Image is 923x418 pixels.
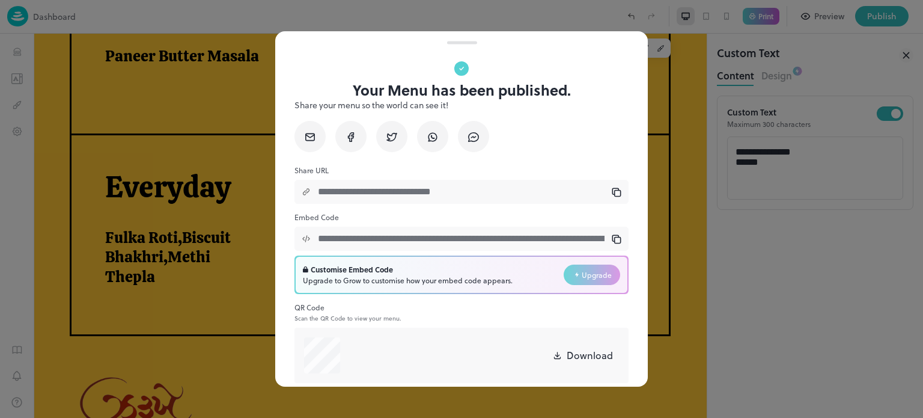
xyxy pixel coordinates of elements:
div: Customise Embed Code [303,264,513,275]
button: Edit [604,7,620,22]
p: Download [567,348,613,363]
div: Upgrade to Grow to customise how your embed code appears. [303,275,513,286]
p: QR Code [294,301,629,313]
p: Everyday [72,135,608,172]
button: Design [620,7,635,22]
p: Scan the QR Code to view your menu. [294,315,629,322]
span: Papad, Chaas, Salad, Achar, Chutney [439,194,593,233]
span: [PERSON_NAME] [ [PERSON_NAME] ] [347,13,594,52]
p: Embed Code [294,211,629,223]
img: 17176603790935aougypbbjw.PNG%3Ft%3D1717660372586 [36,331,172,411]
span: Steam Rice ,Gujarati Dal-Kadhi ,Khichdi [255,194,410,233]
p: Your Menu has been published. [353,82,571,99]
p: Share URL [294,164,629,176]
p: Share your menu so the world can see it! [294,99,629,111]
span: Paneer Butter Masala [72,13,225,32]
span: Fulka Roti,Biscuit Bhakhri,Methi Thepla [72,194,226,253]
span: Upgrade [582,269,612,280]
